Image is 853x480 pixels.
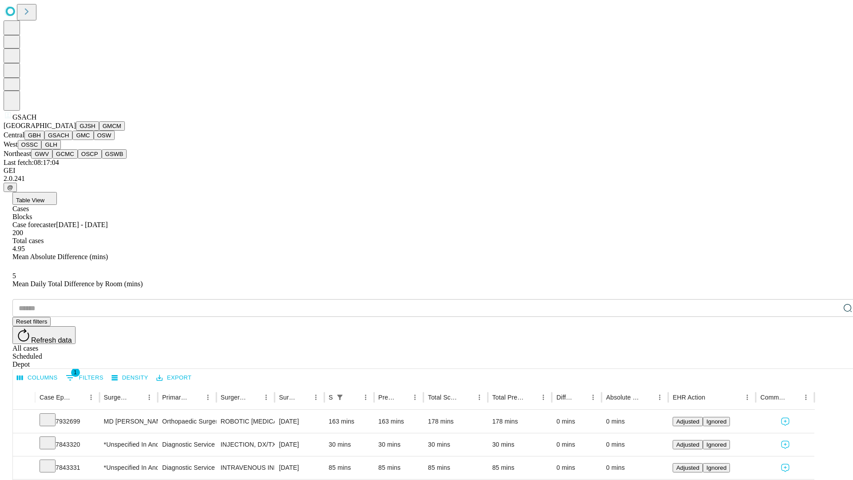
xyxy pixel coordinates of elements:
span: Last fetch: 08:17:04 [4,159,59,166]
div: 85 mins [428,456,483,479]
button: OSSC [18,140,42,149]
button: Density [109,371,151,385]
button: OSCP [78,149,102,159]
span: Ignored [706,441,726,448]
span: [GEOGRAPHIC_DATA] [4,122,76,129]
button: Show filters [334,391,346,404]
span: West [4,140,18,148]
button: Sort [396,391,409,404]
button: Expand [17,460,31,476]
button: Expand [17,437,31,453]
button: Refresh data [12,326,76,344]
span: 5 [12,272,16,280]
div: *Unspecified In And Out Surgery Gmc [104,456,153,479]
div: Absolute Difference [606,394,640,401]
div: [DATE] [279,456,320,479]
div: 30 mins [492,433,548,456]
button: Sort [787,391,800,404]
button: Sort [347,391,359,404]
div: Surgery Date [279,394,296,401]
button: Adjusted [673,417,703,426]
button: Sort [247,391,260,404]
button: Menu [260,391,272,404]
button: Menu [202,391,214,404]
button: GBH [24,131,44,140]
div: [DATE] [279,433,320,456]
div: Diagnostic Service [162,456,211,479]
div: Predicted In Room Duration [379,394,396,401]
span: Central [4,131,24,139]
span: 200 [12,229,23,236]
div: 7843320 [40,433,95,456]
div: Total Scheduled Duration [428,394,460,401]
div: Difference [556,394,574,401]
button: Sort [461,391,473,404]
div: Diagnostic Service [162,433,211,456]
div: 85 mins [492,456,548,479]
button: Show filters [64,371,106,385]
button: GSWB [102,149,127,159]
div: ROBOTIC [MEDICAL_DATA] KNEE TOTAL [221,410,270,433]
div: INJECTION, DX/TX/PROPHYLAXIS, IM OR SUBQ [221,433,270,456]
div: 7932699 [40,410,95,433]
span: 4.95 [12,245,25,252]
div: 0 mins [606,433,664,456]
span: @ [7,184,13,191]
div: 30 mins [329,433,370,456]
div: 178 mins [492,410,548,433]
button: Menu [85,391,97,404]
div: 7843331 [40,456,95,479]
div: 85 mins [329,456,370,479]
span: Table View [16,197,44,204]
button: GCMC [52,149,78,159]
div: Scheduled In Room Duration [329,394,333,401]
span: Reset filters [16,318,47,325]
div: 178 mins [428,410,483,433]
button: Select columns [15,371,60,385]
span: Total cases [12,237,44,244]
span: Adjusted [676,464,699,471]
div: INTRAVENOUS INFUSION, FOR THERAPY, PROPHYLAXIS, OR DIAGNOSIS; INITIAL, UP TO 1 HOUR [221,456,270,479]
button: Sort [641,391,654,404]
span: [DATE] - [DATE] [56,221,108,228]
button: Menu [359,391,372,404]
button: GSACH [44,131,72,140]
div: 0 mins [606,410,664,433]
span: Case forecaster [12,221,56,228]
span: 1 [71,368,80,377]
button: Adjusted [673,463,703,472]
button: Menu [800,391,812,404]
button: GWV [31,149,52,159]
button: Sort [525,391,537,404]
button: GMC [72,131,93,140]
button: Export [154,371,194,385]
div: 85 mins [379,456,419,479]
button: Sort [72,391,85,404]
button: Menu [409,391,421,404]
button: GJSH [76,121,99,131]
button: Sort [574,391,587,404]
div: Comments [760,394,786,401]
div: [DATE] [279,410,320,433]
span: Mean Daily Total Difference by Room (mins) [12,280,143,288]
button: Sort [131,391,143,404]
div: 163 mins [329,410,370,433]
button: Reset filters [12,317,51,326]
div: Case Epic Id [40,394,72,401]
button: Menu [654,391,666,404]
button: Menu [741,391,753,404]
button: Menu [537,391,550,404]
div: Orthopaedic Surgery [162,410,211,433]
div: 163 mins [379,410,419,433]
button: Menu [473,391,486,404]
span: Ignored [706,464,726,471]
div: 0 mins [556,410,597,433]
button: Sort [297,391,310,404]
div: 1 active filter [334,391,346,404]
button: Sort [706,391,718,404]
div: 0 mins [556,456,597,479]
button: OSW [94,131,115,140]
button: Menu [587,391,599,404]
div: 30 mins [428,433,483,456]
div: 30 mins [379,433,419,456]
